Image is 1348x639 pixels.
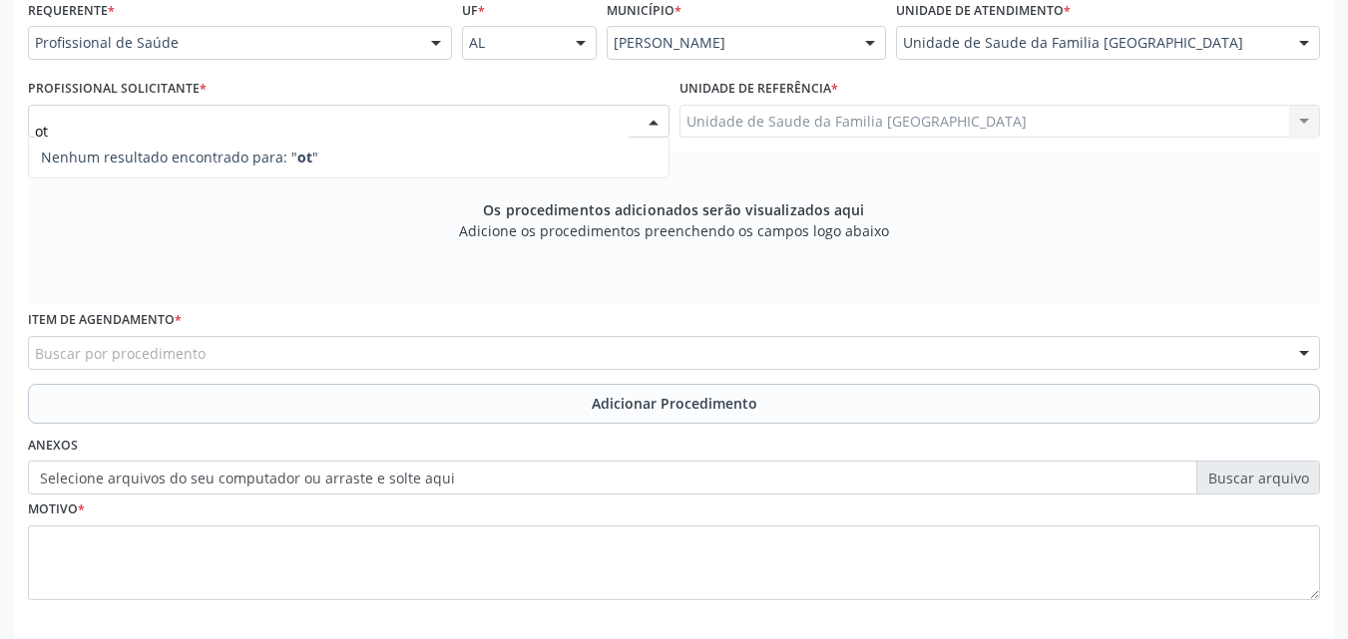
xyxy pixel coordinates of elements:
strong: ot [297,148,312,166]
label: Profissional Solicitante [28,74,207,105]
input: Profissional solicitante [35,112,629,152]
label: Motivo [28,494,85,525]
label: Unidade de referência [679,74,838,105]
span: AL [469,33,556,53]
span: Unidade de Saude da Familia [GEOGRAPHIC_DATA] [903,33,1279,53]
span: Nenhum resultado encontrado para: " " [41,148,318,166]
button: Adicionar Procedimento [28,384,1320,424]
span: Os procedimentos adicionados serão visualizados aqui [483,199,864,220]
span: Profissional de Saúde [35,33,411,53]
span: [PERSON_NAME] [614,33,845,53]
span: Adicione os procedimentos preenchendo os campos logo abaixo [459,220,889,241]
label: Item de agendamento [28,305,182,336]
label: Anexos [28,431,78,462]
span: Adicionar Procedimento [592,393,757,414]
span: Buscar por procedimento [35,343,206,364]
